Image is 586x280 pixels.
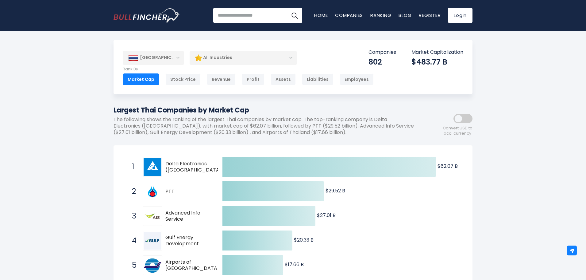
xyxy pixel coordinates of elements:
[294,236,314,243] text: $20.33 B
[114,116,417,136] p: The following shows the ranking of the largest Thai companies by market cap. The top-ranking comp...
[144,183,161,200] img: PTT
[399,12,411,18] a: Blog
[448,8,472,23] a: Login
[144,207,161,225] img: Advanced Info Service
[317,212,336,219] text: $27.01 B
[165,235,212,247] span: Gulf Energy Development
[123,73,159,85] div: Market Cap
[368,57,396,67] div: 802
[419,12,441,18] a: Register
[335,12,363,18] a: Companies
[144,232,161,250] img: Gulf Energy Development
[144,158,161,176] img: Delta Electronics (Thailand)
[285,261,304,268] text: $17.66 B
[129,235,135,246] span: 4
[129,162,135,172] span: 1
[370,12,391,18] a: Ranking
[129,260,135,270] span: 5
[207,73,236,85] div: Revenue
[165,259,219,272] span: Airports of [GEOGRAPHIC_DATA]
[114,105,417,115] h1: Largest Thai Companies by Market Cap
[129,186,135,197] span: 2
[165,161,224,174] span: Delta Electronics ([GEOGRAPHIC_DATA])
[438,163,458,170] text: $62.07 B
[123,51,184,65] div: [GEOGRAPHIC_DATA]
[165,188,212,195] span: PTT
[314,12,328,18] a: Home
[411,49,463,56] p: Market Capitalization
[165,73,201,85] div: Stock Price
[129,211,135,221] span: 3
[302,73,333,85] div: Liabilities
[165,210,212,223] span: Advanced Info Service
[114,8,180,22] img: Bullfincher logo
[144,256,161,274] img: Airports of Thailand
[411,57,463,67] div: $483.77 B
[190,51,297,65] div: All Industries
[368,49,396,56] p: Companies
[123,67,374,72] p: Rank By
[340,73,374,85] div: Employees
[287,8,302,23] button: Search
[114,8,179,22] a: Go to homepage
[443,126,472,136] span: Convert USD to local currency
[271,73,296,85] div: Assets
[242,73,264,85] div: Profit
[326,187,345,194] text: $29.52 B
